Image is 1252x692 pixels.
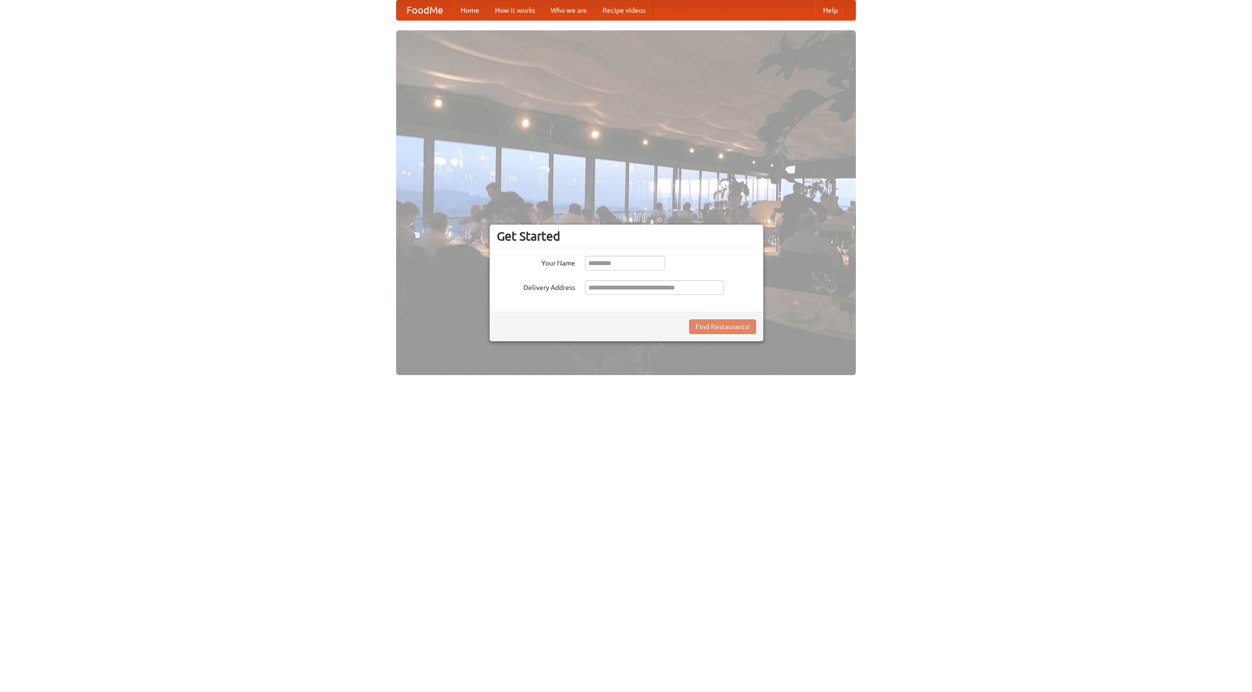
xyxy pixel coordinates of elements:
a: FoodMe [397,0,453,20]
button: Find Restaurants! [689,319,756,334]
h3: Get Started [497,229,756,244]
a: Who we are [543,0,595,20]
a: Home [453,0,487,20]
a: How it works [487,0,543,20]
a: Recipe videos [595,0,653,20]
label: Delivery Address [497,280,575,292]
a: Help [815,0,846,20]
label: Your Name [497,256,575,268]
